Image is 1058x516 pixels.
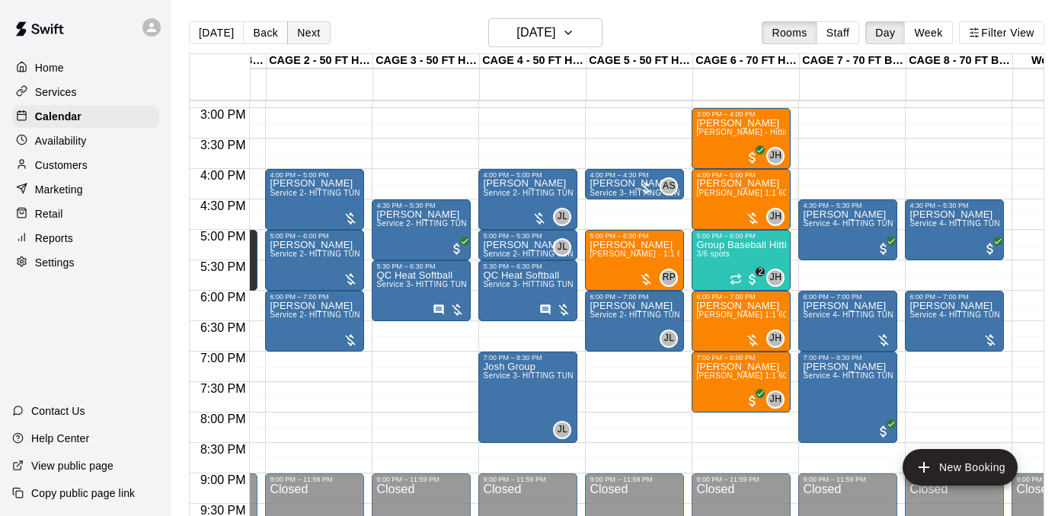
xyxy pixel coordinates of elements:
div: 5:30 PM – 6:30 PM [483,263,573,270]
div: 6:00 PM – 7:00 PM [270,293,360,301]
span: JH [770,270,782,285]
div: 5:00 PM – 6:00 PM: Rocky Parra - 1:1 60 min Softball Pitching / Hitting instruction [585,230,684,291]
span: Service 3- HITTING TUNNEL RENTAL - 50ft Softball [376,280,566,288]
div: 6:00 PM – 7:00 PM [803,293,893,301]
div: 5:30 PM – 6:30 PM: QC Heat Softball [478,260,577,321]
svg: Has notes [539,304,551,316]
p: Reports [35,231,73,246]
div: 4:30 PM – 5:30 PM: Bryan Staub [798,199,897,260]
span: JL [558,240,567,255]
div: 4:00 PM – 5:00 PM: John Havird 1:1 60 min. pitching Lesson [692,169,791,230]
div: 3:00 PM – 4:00 PM: Jack Thompson [692,108,791,169]
a: Retail [12,202,159,225]
span: Service 3- HITTING TUNNEL RENTAL - 50ft Softball [483,371,673,380]
p: Marketing [35,182,83,197]
div: 6:00 PM – 7:00 PM: Service 2- HITTING TUNNEL RENTAL - 50ft Baseball [265,291,364,352]
span: Allie Skaggs [666,177,678,196]
div: 4:30 PM – 5:30 PM [376,202,466,209]
div: 6:00 PM – 7:00 PM: Josh Lesson [585,291,684,352]
span: 4:00 PM [197,169,250,182]
div: 9:00 PM – 11:59 PM [483,476,573,483]
div: 4:00 PM – 5:00 PM: Service 2- HITTING TUNNEL RENTAL - 50ft Baseball [265,169,364,230]
div: Josh Lusby [553,208,571,226]
span: 2 / 3 customers have paid [745,272,760,287]
span: JL [558,422,567,438]
div: CAGE 8 - 70 FT BB (w/ pitching mound) [906,54,1013,68]
span: 3:00 PM [197,108,250,121]
svg: Has notes [433,304,445,316]
span: 3:30 PM [197,139,250,151]
div: Josh Lusby [660,330,678,348]
span: Josh Lusby [559,421,571,439]
div: 4:00 PM – 5:00 PM [483,171,573,179]
span: [PERSON_NAME] - 1:1 60 min Softball Pitching / Hitting instruction [590,250,833,258]
span: 8:00 PM [197,412,250,425]
div: 4:00 PM – 4:30 PM [590,171,679,179]
span: [PERSON_NAME] 1:1 60 min. pitching Lesson [696,371,864,380]
button: [DATE] [488,18,603,47]
div: 4:00 PM – 5:00 PM: Service 2- HITTING TUNNEL RENTAL - 50ft Baseball [478,169,577,230]
div: Josh Lusby [553,421,571,439]
div: 6:00 PM – 7:00 PM [909,293,999,301]
span: Josh Lusby [559,238,571,256]
span: Service 4- HITTING TUNNEL RENTAL - 70ft Baseball [803,219,996,228]
div: 4:30 PM – 5:30 PM [909,202,999,209]
div: 4:00 PM – 4:30 PM: Service 3- HITTING TUNNEL RENTAL - 50ft Softball [585,169,684,199]
button: Rooms [762,21,817,44]
div: 7:00 PM – 8:30 PM: Kade Thrift [798,352,897,443]
div: 5:00 PM – 6:00 PM [696,232,786,240]
span: All customers have paid [745,150,760,165]
a: Reports [12,227,159,250]
p: Retail [35,206,63,221]
span: Service 2- HITTING TUNNEL RENTAL - 50ft Baseball [376,219,570,228]
span: JH [770,392,782,407]
div: Customers [12,154,159,177]
div: John Havird [766,147,785,165]
span: [PERSON_NAME] 1:1 60 min. pitching Lesson [696,311,864,319]
span: Service 2- HITTING TUNNEL RENTAL - 50ft Baseball [483,250,676,258]
span: John Havird [772,147,785,165]
span: Service 2- HITTING TUNNEL RENTAL - 50ft Baseball [483,189,676,197]
p: Home [35,60,64,75]
div: John Havird [766,330,785,348]
div: 4:00 PM – 5:00 PM [696,171,786,179]
div: Allie Skaggs [660,177,678,196]
div: Rocky Parra [660,269,678,287]
div: 6:00 PM – 7:00 PM: Service 4- HITTING TUNNEL RENTAL - 70ft Baseball [905,291,1004,352]
div: 6:00 PM – 7:00 PM: Service 4- HITTING TUNNEL RENTAL - 70ft Baseball [798,291,897,352]
a: Calendar [12,105,159,128]
div: 7:00 PM – 8:30 PM [483,354,573,362]
div: 4:30 PM – 5:30 PM: Jaime Barquis [905,199,1004,260]
div: 3:00 PM – 4:00 PM [696,110,786,118]
div: 4:30 PM – 5:30 PM: Chad Arcaria [372,199,471,260]
div: 5:00 PM – 5:30 PM: Josh Lesson [478,230,577,260]
span: 3/6 spots filled [696,250,730,258]
div: 9:00 PM – 11:59 PM [803,476,893,483]
span: All customers have paid [449,241,465,256]
span: 7:30 PM [197,382,250,395]
span: Recurring event [730,273,742,285]
a: Marketing [12,178,159,201]
span: Service 2- HITTING TUNNEL RENTAL - 50ft Baseball [270,189,463,197]
button: Staff [817,21,860,44]
span: Service 4- HITTING TUNNEL RENTAL - 70ft Baseball [803,371,996,380]
span: 4:30 PM [197,199,250,212]
div: 5:00 PM – 6:00 PM [590,232,679,240]
div: 4:30 PM – 5:30 PM [803,202,893,209]
div: 6:00 PM – 7:00 PM [696,293,786,301]
span: 5:00 PM [197,230,250,243]
span: 6:00 PM [197,291,250,304]
div: 5:00 PM – 6:00 PM: Service 2- HITTING TUNNEL RENTAL - 50ft Baseball [265,230,364,291]
div: 5:30 PM – 6:30 PM: QC Heat Softball [372,260,471,321]
div: 6:00 PM – 7:00 PM: John Havird 1:1 60 min. pitching Lesson [692,291,791,352]
a: Services [12,81,159,104]
div: Settings [12,251,159,274]
span: Service 3- HITTING TUNNEL RENTAL - 50ft Softball [590,189,779,197]
div: 7:00 PM – 8:30 PM: Josh Group [478,352,577,443]
span: Service 2- HITTING TUNNEL RENTAL - 50ft Baseball [270,311,463,319]
div: 5:00 PM – 6:00 PM [270,232,360,240]
p: Services [35,84,77,100]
